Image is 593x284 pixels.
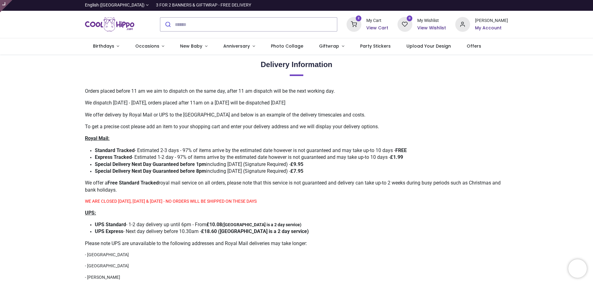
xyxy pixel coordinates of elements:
[319,43,339,49] span: Giftwrap
[467,43,481,49] span: Offers
[222,222,301,227] strong: ([GEOGRAPHIC_DATA] is a 2 day service)
[356,15,362,21] sup: 2
[107,180,159,186] strong: Free Standard Tracked
[366,25,388,31] a: View Cart
[397,22,412,27] a: 0
[360,43,391,49] span: Party Stickers
[85,2,149,8] a: English ([GEOGRAPHIC_DATA])
[366,18,388,24] div: My Cart
[406,43,451,49] span: Upload Your Design
[311,38,352,54] a: Giftwrap
[290,161,303,167] strong: £9.95
[223,43,250,49] span: Anniversary
[201,228,309,234] strong: £18.60 ([GEOGRAPHIC_DATA] is a 2 day service)
[206,222,222,227] strong: £10.08
[417,25,446,31] a: View Wishlist
[85,100,285,106] span: We dispatch [DATE] - [DATE], orders placed after 11am on a [DATE] will be dispatched [DATE]
[85,16,134,33] img: Cool Hippo
[135,43,159,49] span: Occasions
[85,38,127,54] a: Birthdays
[85,88,335,94] span: Orders placed before 11 am we aim to dispatch on the same day, after 11 am dispatch will be the n...
[95,154,132,160] strong: Express Tracked
[95,222,222,227] span: - 1-2 day delivery up until 6pm - From
[85,180,501,193] span: We offer a royal mail service on all orders, please note that this service is not guaranteed and ...
[475,25,508,31] a: My Account
[85,274,508,281] p: - [PERSON_NAME]
[407,15,413,21] sup: 0
[172,38,216,54] a: New Baby
[85,59,508,70] h2: Delivery Information
[85,210,96,216] span: UPS:
[271,43,303,49] span: Photo Collage
[160,18,175,31] button: Submit
[95,161,303,167] span: including [DATE] (Signature Required) -
[156,2,251,8] div: 3 FOR 2 BANNERS & GIFTWRAP - FREE DELIVERY
[85,135,110,141] span: Royal Mail:
[95,168,206,174] strong: Special Delivery Next Day Guaranteed before 8pm
[95,147,407,153] span: ​ - Estimated 2-3 days - 97% of items arrive by the estimated date however is not guaranteed and ...
[475,18,508,24] div: [PERSON_NAME]
[95,147,135,153] strong: Standard Tracked
[395,147,407,153] strong: FREE
[85,240,307,246] span: Please note UPS are unavailable to the following addresses and Royal Mail deliveries may take lon...
[93,43,114,49] span: Birthdays
[85,16,134,33] a: Logo of Cool Hippo
[290,168,303,174] strong: £7.95
[95,168,303,174] span: including [DATE] (Signature Required) -
[127,38,172,54] a: Occasions
[85,112,365,118] span: We offer delivery by Royal Mail or UPS to the [GEOGRAPHIC_DATA] and below is an example of the de...
[568,259,587,278] iframe: Brevo live chat
[417,18,446,24] div: My Wishlist
[95,154,403,160] span: - Estimated 1-2 day - 97% of items arrive by the estimated date however is not guaranteed and may...
[85,252,508,258] p: - [GEOGRAPHIC_DATA]
[85,263,508,269] p: - [GEOGRAPHIC_DATA]
[95,161,206,167] strong: Special Delivery Next Day Guaranteed before 1pm
[390,154,403,160] strong: £1.99
[347,22,361,27] a: 2
[95,228,309,234] span: - Next day delivery before 10.30am -
[95,228,123,234] strong: UPS Express
[180,43,202,49] span: New Baby
[95,222,126,227] strong: UPS Standard
[85,199,257,204] font: WE ARE CLOSED [DATE], [DATE] & [DATE] - NO ORDERS WILL BE SHIPPED ON THESE DAYS
[215,38,263,54] a: Anniversary
[378,2,508,8] iframe: Customer reviews powered by Trustpilot
[85,124,379,129] span: To get a precise cost please add an item to your shopping cart and enter your delivery address an...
